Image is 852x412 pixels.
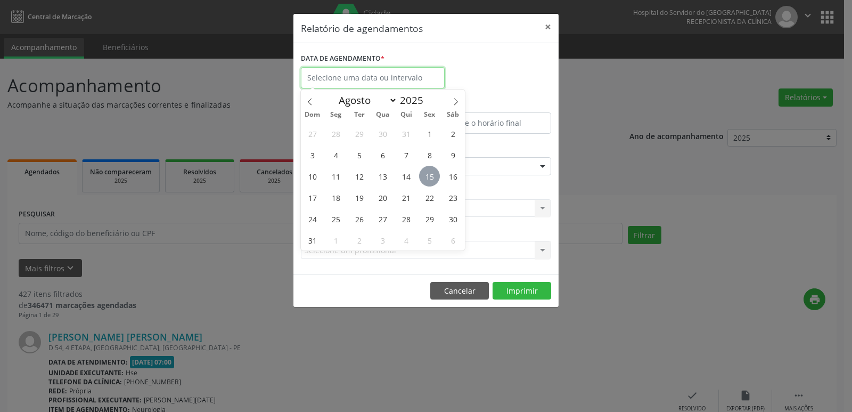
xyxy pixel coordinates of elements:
[429,112,551,134] input: Selecione o horário final
[443,144,463,165] span: Agosto 9, 2025
[419,144,440,165] span: Agosto 8, 2025
[349,123,370,144] span: Julho 29, 2025
[396,208,416,229] span: Agosto 28, 2025
[419,208,440,229] span: Agosto 29, 2025
[325,123,346,144] span: Julho 28, 2025
[443,166,463,187] span: Agosto 16, 2025
[441,111,465,118] span: Sáb
[396,187,416,208] span: Agosto 21, 2025
[324,111,348,118] span: Seg
[419,123,440,144] span: Agosto 1, 2025
[302,144,323,165] span: Agosto 3, 2025
[301,21,423,35] h5: Relatório de agendamentos
[443,123,463,144] span: Agosto 2, 2025
[302,230,323,251] span: Agosto 31, 2025
[372,230,393,251] span: Setembro 3, 2025
[372,144,393,165] span: Agosto 6, 2025
[371,111,395,118] span: Qua
[443,230,463,251] span: Setembro 6, 2025
[325,166,346,187] span: Agosto 11, 2025
[429,96,551,112] label: ATÉ
[395,111,418,118] span: Qui
[333,93,397,108] select: Month
[302,166,323,187] span: Agosto 10, 2025
[372,166,393,187] span: Agosto 13, 2025
[419,187,440,208] span: Agosto 22, 2025
[325,144,346,165] span: Agosto 4, 2025
[418,111,441,118] span: Sex
[537,14,559,40] button: Close
[325,187,346,208] span: Agosto 18, 2025
[349,230,370,251] span: Setembro 2, 2025
[372,187,393,208] span: Agosto 20, 2025
[349,208,370,229] span: Agosto 26, 2025
[302,208,323,229] span: Agosto 24, 2025
[325,208,346,229] span: Agosto 25, 2025
[372,123,393,144] span: Julho 30, 2025
[349,187,370,208] span: Agosto 19, 2025
[419,230,440,251] span: Setembro 5, 2025
[372,208,393,229] span: Agosto 27, 2025
[396,166,416,187] span: Agosto 14, 2025
[301,111,324,118] span: Dom
[302,123,323,144] span: Julho 27, 2025
[443,208,463,229] span: Agosto 30, 2025
[493,282,551,300] button: Imprimir
[419,166,440,187] span: Agosto 15, 2025
[396,123,416,144] span: Julho 31, 2025
[348,111,371,118] span: Ter
[430,282,489,300] button: Cancelar
[397,93,432,107] input: Year
[349,144,370,165] span: Agosto 5, 2025
[396,230,416,251] span: Setembro 4, 2025
[301,67,445,88] input: Selecione uma data ou intervalo
[349,166,370,187] span: Agosto 12, 2025
[302,187,323,208] span: Agosto 17, 2025
[325,230,346,251] span: Setembro 1, 2025
[301,51,384,67] label: DATA DE AGENDAMENTO
[443,187,463,208] span: Agosto 23, 2025
[396,144,416,165] span: Agosto 7, 2025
